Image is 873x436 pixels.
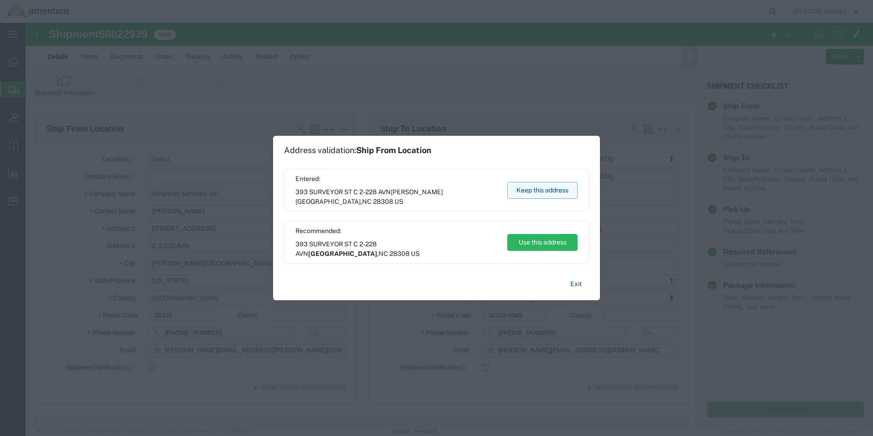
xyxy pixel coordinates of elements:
[362,198,372,205] span: NC
[308,250,377,257] span: [GEOGRAPHIC_DATA]
[373,198,393,205] span: 28308
[295,187,499,207] span: 393 SURVEYOR ST C 2-228 AVN ,
[295,239,499,259] span: 393 SURVEYOR ST C 2-228 AVN ,
[507,234,578,251] button: Use this address
[295,188,443,205] span: [PERSON_NAME][GEOGRAPHIC_DATA]
[563,276,589,292] button: Exit
[284,145,431,155] h1: Address validation:
[295,174,499,184] span: Entered:
[394,198,403,205] span: US
[389,250,410,257] span: 28308
[295,226,499,236] span: Recommended:
[507,182,578,199] button: Keep this address
[411,250,420,257] span: US
[356,145,431,155] span: Ship From Location
[379,250,388,257] span: NC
